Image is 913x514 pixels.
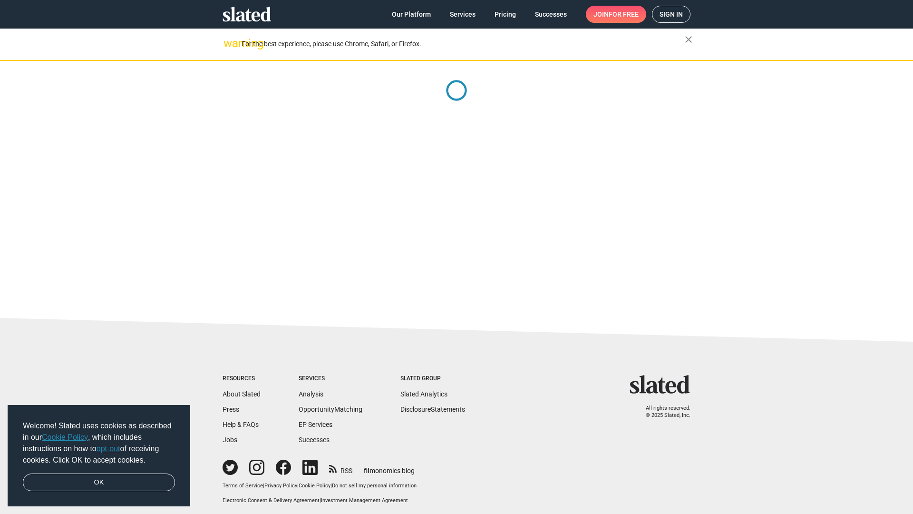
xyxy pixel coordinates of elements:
[299,375,362,383] div: Services
[660,6,683,22] span: Sign in
[223,497,320,504] a: Electronic Consent & Delivery Agreement
[652,6,690,23] a: Sign in
[223,390,261,398] a: About Slated
[299,483,330,489] a: Cookie Policy
[384,6,438,23] a: Our Platform
[223,38,235,49] mat-icon: warning
[263,483,264,489] span: |
[97,445,120,453] a: opt-out
[299,390,323,398] a: Analysis
[400,375,465,383] div: Slated Group
[264,483,297,489] a: Privacy Policy
[329,461,352,475] a: RSS
[487,6,524,23] a: Pricing
[23,474,175,492] a: dismiss cookie message
[495,6,516,23] span: Pricing
[609,6,639,23] span: for free
[223,405,239,413] a: Press
[321,497,408,504] a: Investment Management Agreement
[299,405,362,413] a: OpportunityMatching
[400,390,447,398] a: Slated Analytics
[527,6,574,23] a: Successes
[332,483,417,490] button: Do not sell my personal information
[299,436,330,444] a: Successes
[299,421,332,428] a: EP Services
[392,6,431,23] span: Our Platform
[364,459,415,475] a: filmonomics blog
[442,6,483,23] a: Services
[223,421,259,428] a: Help & FAQs
[297,483,299,489] span: |
[23,420,175,466] span: Welcome! Slated uses cookies as described in our , which includes instructions on how to of recei...
[593,6,639,23] span: Join
[320,497,321,504] span: |
[330,483,332,489] span: |
[42,433,88,441] a: Cookie Policy
[8,405,190,507] div: cookieconsent
[364,467,375,474] span: film
[223,375,261,383] div: Resources
[223,483,263,489] a: Terms of Service
[450,6,476,23] span: Services
[683,34,694,45] mat-icon: close
[242,38,685,50] div: For the best experience, please use Chrome, Safari, or Firefox.
[400,405,465,413] a: DisclosureStatements
[535,6,567,23] span: Successes
[586,6,646,23] a: Joinfor free
[636,405,690,419] p: All rights reserved. © 2025 Slated, Inc.
[223,436,237,444] a: Jobs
